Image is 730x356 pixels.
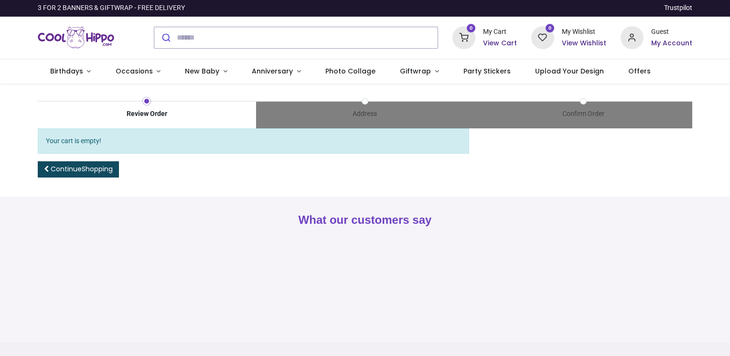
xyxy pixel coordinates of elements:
span: Upload Your Design [535,66,604,76]
div: My Cart [483,27,517,37]
a: Anniversary [239,59,313,84]
span: Occasions [116,66,153,76]
img: Cool Hippo [38,24,114,51]
a: New Baby [173,59,240,84]
span: Offers [628,66,651,76]
span: Giftwrap [400,66,431,76]
a: ContinueShopping [38,161,119,178]
span: Continue [51,164,113,174]
a: Giftwrap [387,59,451,84]
a: Trustpilot [664,3,692,13]
div: Your cart is empty! [38,128,469,154]
div: Confirm Order [474,109,692,119]
div: Address [256,109,474,119]
button: Submit [154,27,177,48]
a: My Account [651,39,692,48]
span: Anniversary [252,66,293,76]
span: Birthdays [50,66,83,76]
a: View Cart [483,39,517,48]
div: 3 FOR 2 BANNERS & GIFTWRAP - FREE DELIVERY [38,3,185,13]
sup: 0 [467,24,476,33]
a: Birthdays [38,59,103,84]
a: Occasions [103,59,173,84]
a: View Wishlist [562,39,606,48]
span: Party Stickers [463,66,511,76]
sup: 0 [546,24,555,33]
span: Shopping [82,164,113,174]
span: Photo Collage [325,66,376,76]
a: 0 [531,33,554,41]
h2: What our customers say [38,212,692,228]
div: Guest [651,27,692,37]
a: Logo of Cool Hippo [38,24,114,51]
div: My Wishlist [562,27,606,37]
div: Review Order [38,109,256,119]
span: New Baby [185,66,219,76]
a: 0 [452,33,475,41]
